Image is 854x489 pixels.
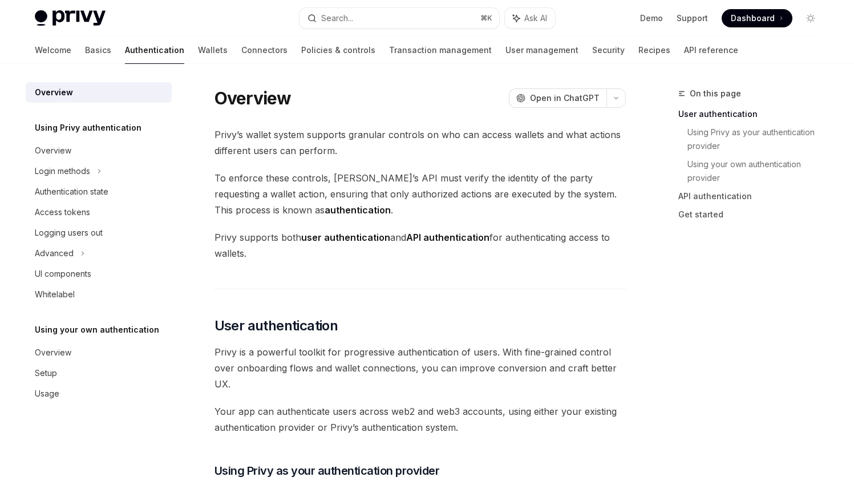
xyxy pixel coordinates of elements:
span: Privy’s wallet system supports granular controls on who can access wallets and what actions diffe... [214,127,626,159]
a: Welcome [35,37,71,64]
div: Usage [35,387,59,401]
button: Ask AI [505,8,555,29]
div: Whitelabel [35,288,75,301]
a: Basics [85,37,111,64]
a: User management [505,37,578,64]
a: Policies & controls [301,37,375,64]
button: Search...⌘K [299,8,499,29]
span: On this page [690,87,741,100]
span: ⌘ K [480,14,492,23]
span: To enforce these controls, [PERSON_NAME]’s API must verify the identity of the party requesting a... [214,170,626,218]
img: light logo [35,10,106,26]
strong: user authentication [301,232,390,243]
div: Logging users out [35,226,103,240]
span: Privy supports both and for authenticating access to wallets. [214,229,626,261]
strong: authentication [325,204,391,216]
div: Overview [35,86,73,99]
span: Open in ChatGPT [530,92,600,104]
a: Access tokens [26,202,172,223]
span: Ask AI [524,13,547,24]
a: Connectors [241,37,288,64]
a: Get started [678,205,829,224]
a: Using Privy as your authentication provider [687,123,829,155]
a: Whitelabel [26,284,172,305]
div: Setup [35,366,57,380]
span: Using Privy as your authentication provider [214,463,440,479]
a: API authentication [678,187,829,205]
span: Your app can authenticate users across web2 and web3 accounts, using either your existing authent... [214,403,626,435]
a: Security [592,37,625,64]
a: Overview [26,342,172,363]
a: Wallets [198,37,228,64]
div: Overview [35,144,71,157]
div: Login methods [35,164,90,178]
a: Recipes [638,37,670,64]
a: Transaction management [389,37,492,64]
a: Overview [26,82,172,103]
div: Authentication state [35,185,108,199]
a: Setup [26,363,172,383]
div: UI components [35,267,91,281]
span: Dashboard [731,13,775,24]
button: Open in ChatGPT [509,88,606,108]
a: Authentication state [26,181,172,202]
a: Overview [26,140,172,161]
a: Usage [26,383,172,404]
h5: Using your own authentication [35,323,159,337]
a: Dashboard [722,9,792,27]
h1: Overview [214,88,292,108]
a: API reference [684,37,738,64]
a: Logging users out [26,223,172,243]
a: Support [677,13,708,24]
div: Overview [35,346,71,359]
span: User authentication [214,317,338,335]
div: Advanced [35,246,74,260]
div: Search... [321,11,353,25]
h5: Using Privy authentication [35,121,141,135]
strong: API authentication [406,232,489,243]
a: Using your own authentication provider [687,155,829,187]
a: Authentication [125,37,184,64]
a: User authentication [678,105,829,123]
span: Privy is a powerful toolkit for progressive authentication of users. With fine-grained control ov... [214,344,626,392]
a: UI components [26,264,172,284]
a: Demo [640,13,663,24]
button: Toggle dark mode [802,9,820,27]
div: Access tokens [35,205,90,219]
